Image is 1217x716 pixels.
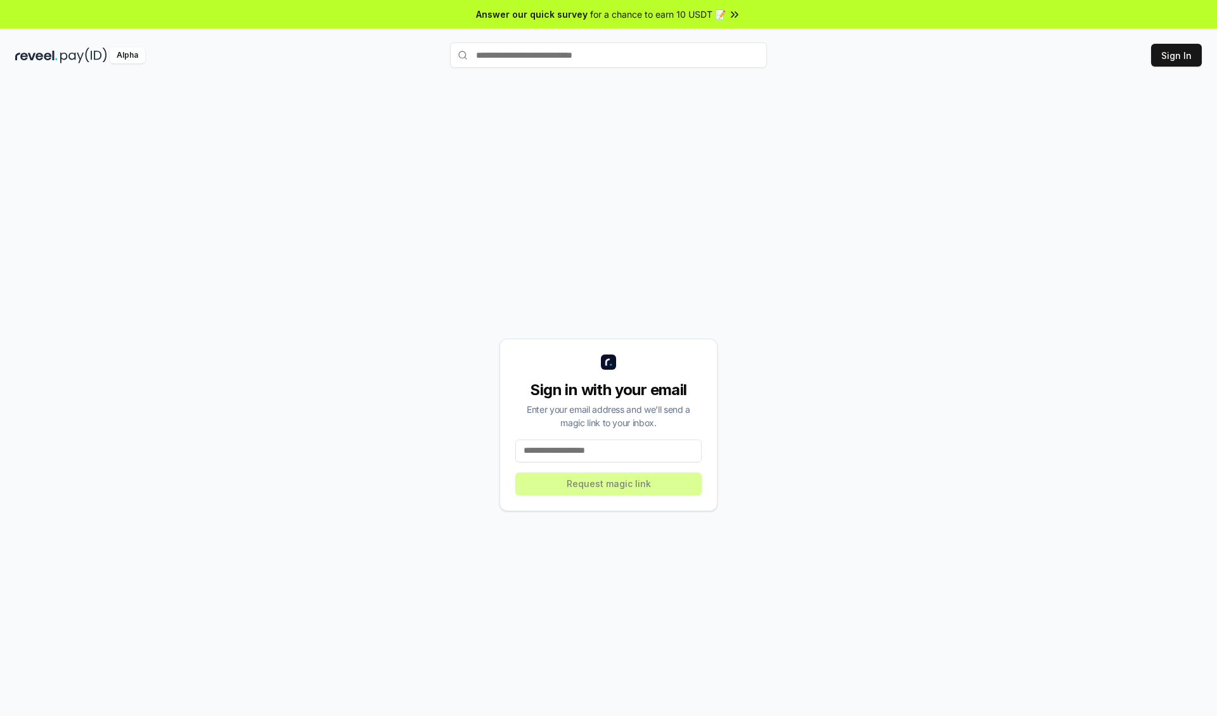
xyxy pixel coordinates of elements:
img: reveel_dark [15,48,58,63]
img: pay_id [60,48,107,63]
div: Sign in with your email [515,380,702,400]
span: Answer our quick survey [476,8,588,21]
div: Alpha [110,48,145,63]
div: Enter your email address and we’ll send a magic link to your inbox. [515,403,702,429]
span: for a chance to earn 10 USDT 📝 [590,8,726,21]
img: logo_small [601,355,616,370]
button: Sign In [1151,44,1202,67]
